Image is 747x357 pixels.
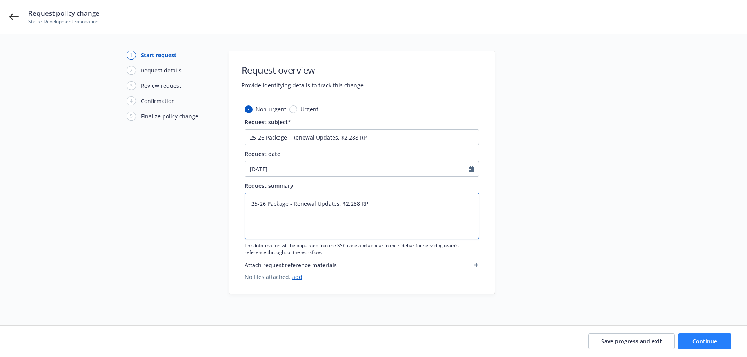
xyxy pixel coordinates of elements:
h1: Request overview [242,63,365,76]
input: Urgent [289,105,297,113]
span: Non-urgent [256,105,286,113]
div: 5 [127,112,136,121]
span: Request policy change [28,9,100,18]
div: Finalize policy change [141,112,198,120]
button: Save progress and exit [588,333,675,349]
input: Non-urgent [245,105,253,113]
div: Confirmation [141,97,175,105]
textarea: 25-26 Package - Renewal Updates, $2,288 RP [245,193,479,239]
span: Continue [692,337,717,345]
a: add [292,273,302,281]
span: No files attached. [245,273,479,281]
div: 2 [127,66,136,75]
span: This information will be populated into the SSC case and appear in the sidebar for servicing team... [245,242,479,256]
svg: Calendar [469,166,474,172]
input: The subject will appear in the summary list view for quick reference. [245,129,479,145]
div: Start request [141,51,176,59]
div: Request details [141,66,182,74]
span: Provide identifying details to track this change. [242,81,365,89]
div: 1 [127,51,136,60]
span: Attach request reference materials [245,261,337,269]
span: Request subject* [245,118,291,126]
input: MM/DD/YYYY [245,161,469,176]
button: Continue [678,333,731,349]
span: Urgent [300,105,318,113]
div: 4 [127,96,136,105]
div: 3 [127,81,136,90]
span: Save progress and exit [601,337,662,345]
span: Request summary [245,182,293,189]
span: Stellar Development Foundation [28,18,100,25]
span: Request date [245,150,280,158]
div: Review request [141,82,181,90]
